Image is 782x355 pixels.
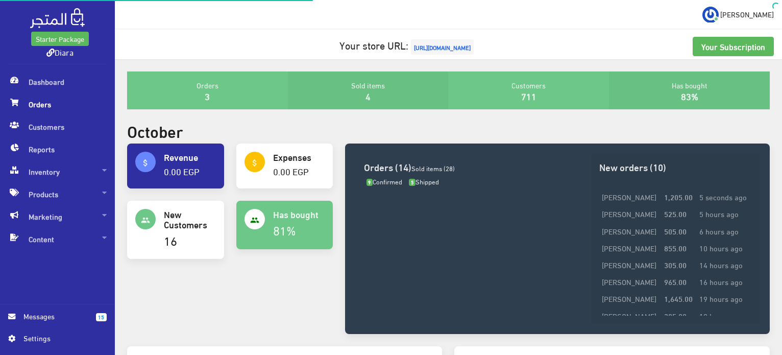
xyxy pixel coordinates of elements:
[8,160,107,183] span: Inventory
[8,183,107,205] span: Products
[273,162,309,179] a: 0.00 EGP
[8,138,107,160] span: Reports
[23,333,98,344] span: Settings
[609,72,770,109] div: Has bought
[599,239,662,256] td: [PERSON_NAME]
[664,208,687,219] strong: 525.00
[8,205,107,228] span: Marketing
[96,313,107,321] span: 15
[164,229,177,251] a: 16
[273,209,325,219] h4: Has bought
[697,222,751,239] td: 6 hours ago
[599,256,662,273] td: [PERSON_NAME]
[599,205,662,222] td: [PERSON_NAME]
[164,209,216,229] h4: New Customers
[364,162,583,172] h3: Orders (14)
[141,216,150,225] i: people
[697,256,751,273] td: 14 hours ago
[697,290,751,307] td: 19 hours ago
[697,205,751,222] td: 5 hours ago
[273,152,325,162] h4: Expenses
[366,179,373,186] span: 9
[599,188,662,205] td: [PERSON_NAME]
[720,8,774,20] span: [PERSON_NAME]
[664,276,687,287] strong: 965.00
[702,7,719,23] img: ...
[697,188,751,205] td: 5 seconds ago
[250,216,259,225] i: people
[664,259,687,270] strong: 305.00
[409,179,416,186] span: 5
[411,162,455,174] span: Sold items (28)
[8,70,107,93] span: Dashboard
[141,158,150,168] i: attach_money
[599,162,751,172] h3: New orders (10)
[31,32,89,46] a: Starter Package
[599,307,662,324] td: [PERSON_NAME]
[521,87,536,104] a: 711
[664,242,687,253] strong: 855.00
[30,8,85,28] img: .
[8,115,107,138] span: Customers
[599,273,662,290] td: [PERSON_NAME]
[46,44,74,59] a: Diara
[697,307,751,324] td: 19 hours ago
[697,239,751,256] td: 10 hours ago
[664,310,687,321] strong: 305.00
[411,39,474,55] span: [URL][DOMAIN_NAME]
[599,222,662,239] td: [PERSON_NAME]
[164,152,216,162] h4: Revenue
[693,37,774,56] a: Your Subscription
[8,93,107,115] span: Orders
[23,311,88,322] span: Messages
[697,273,751,290] td: 16 hours ago
[599,290,662,307] td: [PERSON_NAME]
[8,333,107,349] a: Settings
[339,35,476,54] a: Your store URL:[URL][DOMAIN_NAME]
[288,72,449,109] div: Sold items
[8,228,107,250] span: Content
[127,72,288,109] div: Orders
[250,158,259,168] i: attach_money
[366,175,403,187] span: Confirmed
[448,72,609,109] div: Customers
[664,191,693,202] strong: 1,205.00
[664,293,693,304] strong: 1,645.00
[681,87,698,104] a: 83%
[8,311,107,333] a: 15 Messages
[127,122,183,139] h2: October
[205,87,210,104] a: 3
[702,6,774,22] a: ... [PERSON_NAME]
[273,219,296,241] a: 81%
[164,162,200,179] a: 0.00 EGP
[409,175,439,187] span: Shipped
[365,87,371,104] a: 4
[664,225,687,236] strong: 505.00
